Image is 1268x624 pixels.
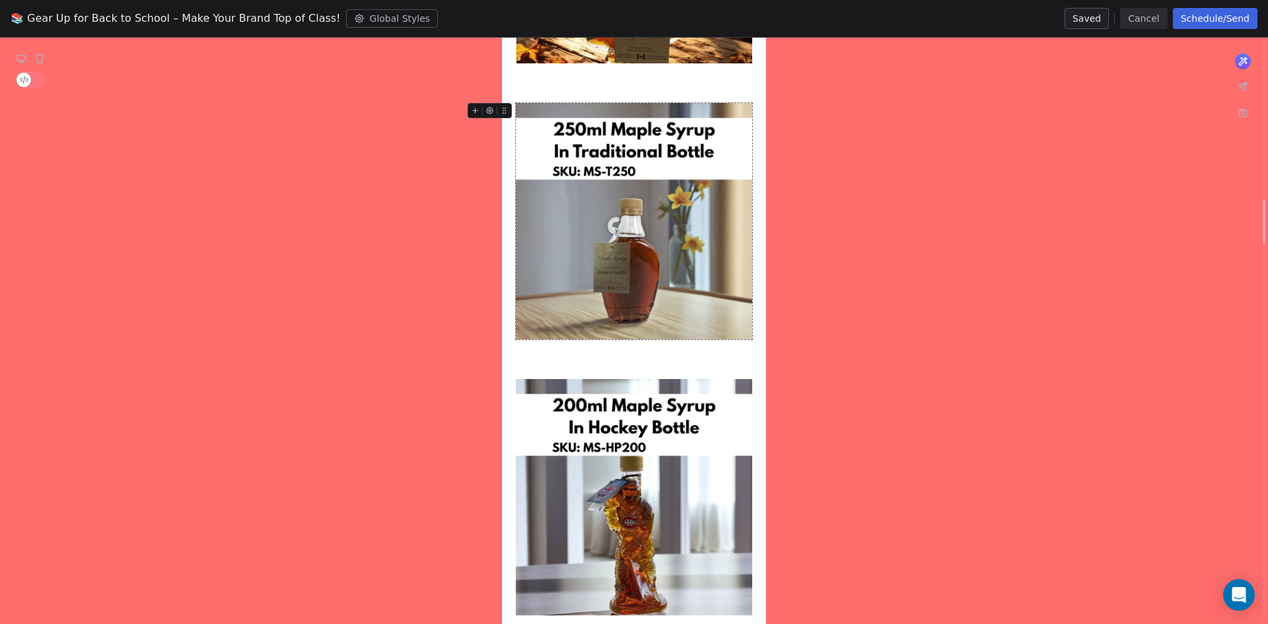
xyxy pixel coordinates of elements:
div: Open Intercom Messenger [1223,579,1255,611]
button: Cancel [1120,8,1167,29]
button: Schedule/Send [1173,8,1257,29]
button: Global Styles [346,9,439,28]
span: 📚 Gear Up for Back to School – Make Your Brand Top of Class! [11,11,341,26]
button: Saved [1065,8,1109,29]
